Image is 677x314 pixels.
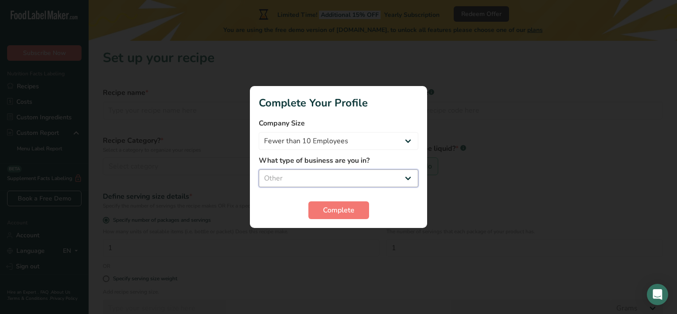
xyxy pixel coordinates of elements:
[259,118,418,129] label: Company Size
[323,205,354,216] span: Complete
[259,95,418,111] h1: Complete Your Profile
[647,284,668,305] div: Open Intercom Messenger
[308,201,369,219] button: Complete
[259,155,418,166] label: What type of business are you in?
